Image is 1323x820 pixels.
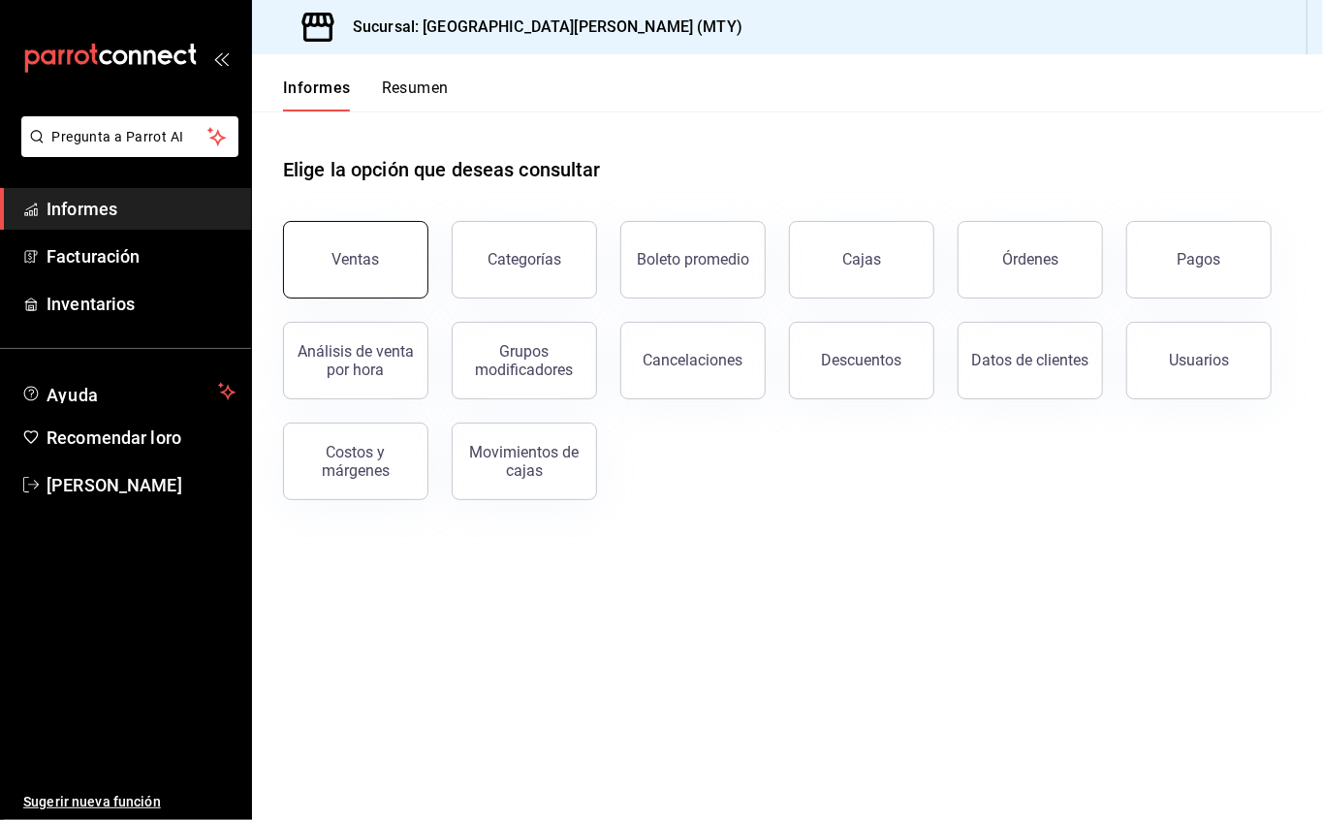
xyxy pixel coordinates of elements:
font: Informes [283,79,351,97]
button: Datos de clientes [958,322,1103,399]
font: Sucursal: [GEOGRAPHIC_DATA][PERSON_NAME] (MTY) [353,17,742,36]
button: Descuentos [789,322,934,399]
font: Cancelaciones [644,351,743,369]
font: Elige la opción que deseas consultar [283,158,601,181]
font: Pregunta a Parrot AI [52,129,184,144]
button: Cancelaciones [620,322,766,399]
font: Facturación [47,246,140,267]
font: Inventarios [47,294,135,314]
button: Pregunta a Parrot AI [21,116,238,157]
button: Costos y márgenes [283,423,428,500]
font: [PERSON_NAME] [47,475,182,495]
div: pestañas de navegación [283,78,449,111]
button: Ventas [283,221,428,299]
font: Categorías [488,250,561,268]
button: Órdenes [958,221,1103,299]
font: Descuentos [822,351,902,369]
button: Grupos modificadores [452,322,597,399]
font: Costos y márgenes [322,443,390,480]
font: Grupos modificadores [476,342,574,379]
button: Usuarios [1126,322,1272,399]
font: Usuarios [1169,351,1229,369]
button: Cajas [789,221,934,299]
font: Informes [47,199,117,219]
font: Ventas [332,250,380,268]
font: Movimientos de cajas [470,443,580,480]
button: Boleto promedio [620,221,766,299]
font: Pagos [1178,250,1221,268]
a: Pregunta a Parrot AI [14,141,238,161]
font: Resumen [382,79,449,97]
button: Análisis de venta por hora [283,322,428,399]
button: Pagos [1126,221,1272,299]
font: Sugerir nueva función [23,794,161,809]
font: Cajas [842,250,881,268]
font: Órdenes [1002,250,1058,268]
button: Categorías [452,221,597,299]
font: Análisis de venta por hora [298,342,414,379]
font: Datos de clientes [972,351,1089,369]
font: Ayuda [47,385,99,405]
font: Boleto promedio [637,250,749,268]
font: Recomendar loro [47,427,181,448]
button: Movimientos de cajas [452,423,597,500]
button: abrir_cajón_menú [213,50,229,66]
